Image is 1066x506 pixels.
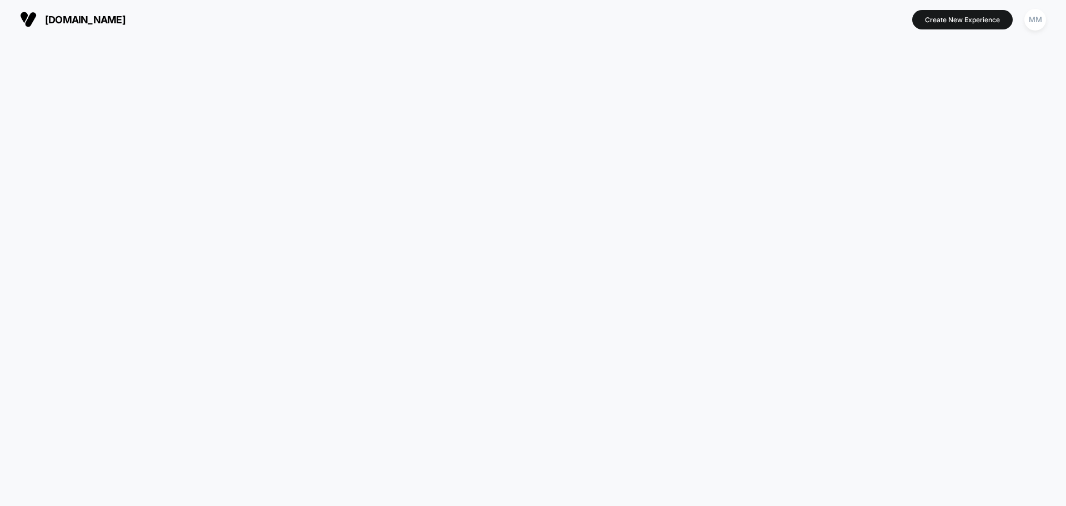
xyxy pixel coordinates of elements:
span: [DOMAIN_NAME] [45,14,125,26]
button: [DOMAIN_NAME] [17,11,129,28]
div: MM [1024,9,1046,31]
button: Create New Experience [912,10,1013,29]
button: MM [1021,8,1049,31]
img: Visually logo [20,11,37,28]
